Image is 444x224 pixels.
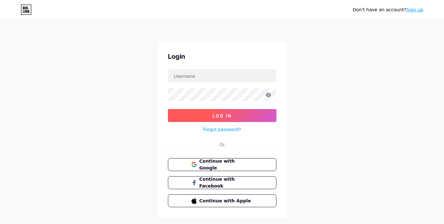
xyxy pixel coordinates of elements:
span: Continue with Google [199,158,253,171]
button: Continue with Apple [168,194,276,207]
a: Forgot password? [203,126,241,133]
span: Continue with Apple [199,198,253,204]
button: Continue with Google [168,158,276,171]
span: Log In [212,113,232,118]
input: Username [168,69,276,82]
button: Continue with Facebook [168,176,276,189]
span: Continue with Facebook [199,176,253,189]
div: Login [168,52,276,61]
div: Don't have an account? [353,6,423,13]
button: Log In [168,109,276,122]
a: Sign up [406,7,423,12]
div: Or [220,141,225,148]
